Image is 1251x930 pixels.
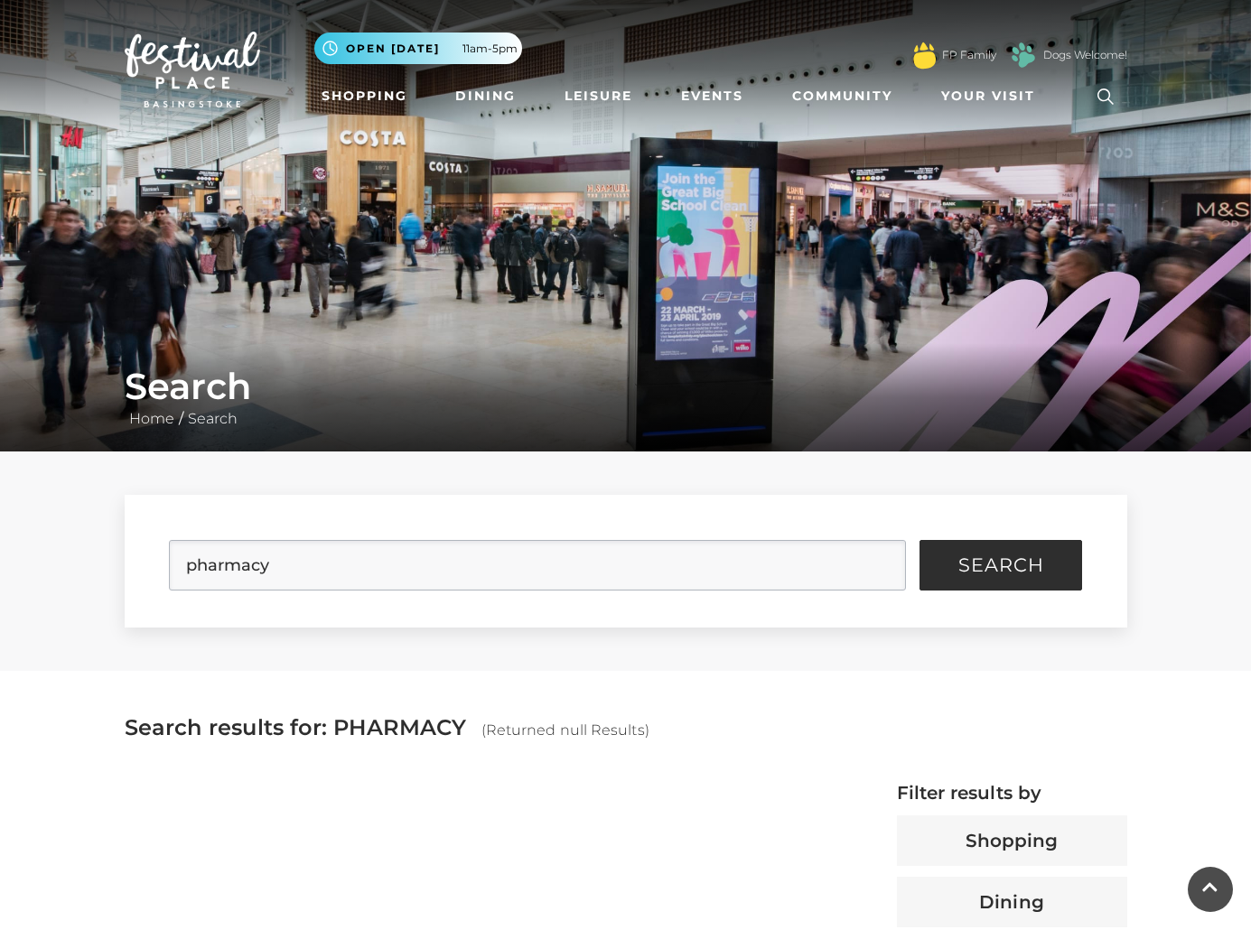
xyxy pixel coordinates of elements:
[169,540,906,591] input: Search Site
[941,87,1035,106] span: Your Visit
[125,365,1127,408] h1: Search
[125,32,260,107] img: Festival Place Logo
[481,721,649,739] span: (Returned null Results)
[557,79,640,113] a: Leisure
[942,47,996,63] a: FP Family
[462,41,518,57] span: 11am-5pm
[897,877,1127,927] button: Dining
[1043,47,1127,63] a: Dogs Welcome!
[314,33,522,64] button: Open [DATE] 11am-5pm
[958,556,1044,574] span: Search
[346,41,440,57] span: Open [DATE]
[920,540,1082,591] button: Search
[674,79,751,113] a: Events
[934,79,1051,113] a: Your Visit
[111,365,1141,430] div: /
[785,79,900,113] a: Community
[125,410,179,427] a: Home
[183,410,242,427] a: Search
[897,782,1127,804] h4: Filter results by
[897,815,1127,866] button: Shopping
[314,79,415,113] a: Shopping
[125,714,467,740] span: Search results for: PHARMACY
[448,79,523,113] a: Dining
